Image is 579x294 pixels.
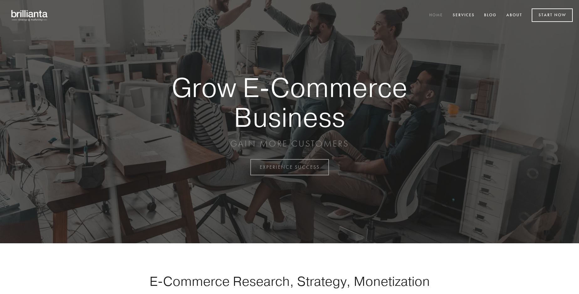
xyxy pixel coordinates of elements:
a: Home [425,10,447,21]
strong: Grow E-Commerce Business [150,73,429,132]
h1: E-Commerce Research, Strategy, Monetization [130,273,449,289]
img: brillianta - research, strategy, marketing [6,6,53,24]
a: About [502,10,526,21]
a: Blog [480,10,501,21]
p: GAIN MORE CUSTOMERS [150,138,429,149]
a: Start Now [532,8,573,22]
a: Services [449,10,479,21]
a: EXPERIENCE SUCCESS [250,159,329,175]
